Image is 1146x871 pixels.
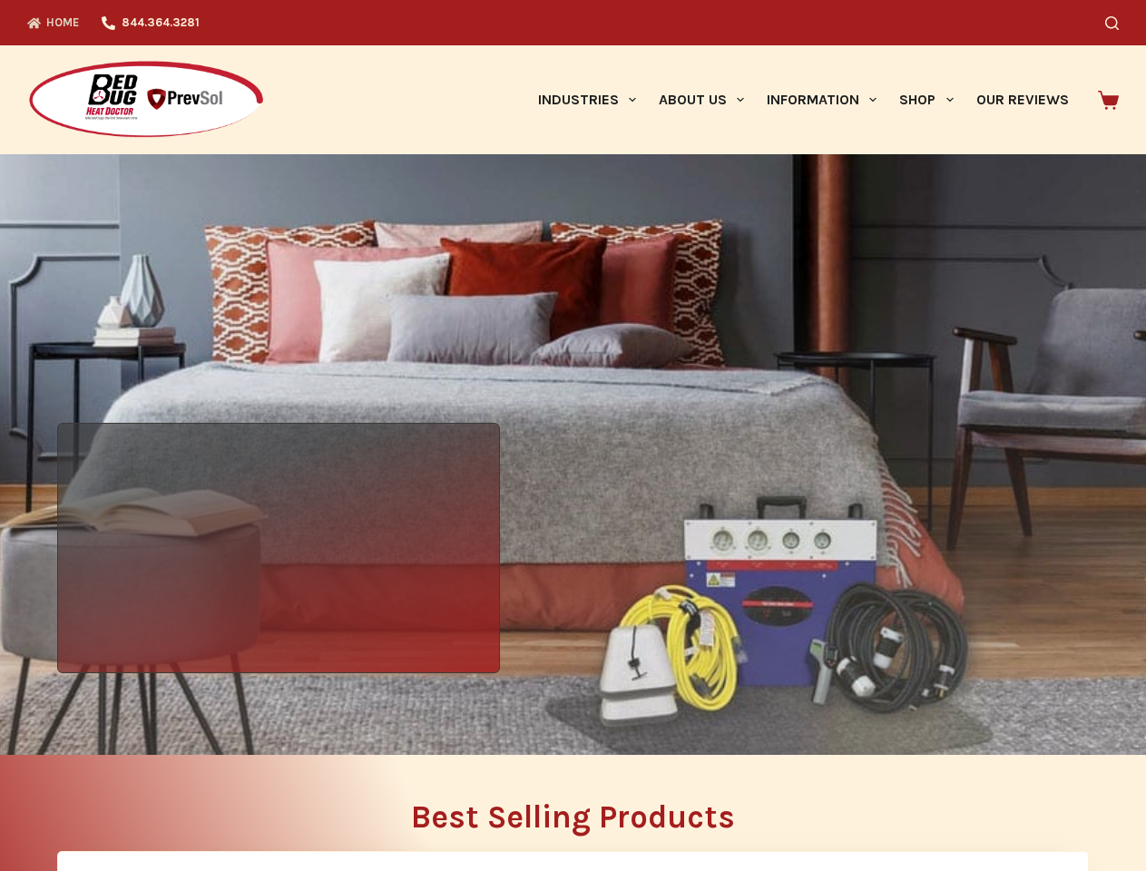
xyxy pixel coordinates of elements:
[526,45,647,154] a: Industries
[756,45,888,154] a: Information
[526,45,1080,154] nav: Primary
[965,45,1080,154] a: Our Reviews
[1105,16,1119,30] button: Search
[647,45,755,154] a: About Us
[27,60,265,141] img: Prevsol/Bed Bug Heat Doctor
[888,45,965,154] a: Shop
[57,801,1089,833] h2: Best Selling Products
